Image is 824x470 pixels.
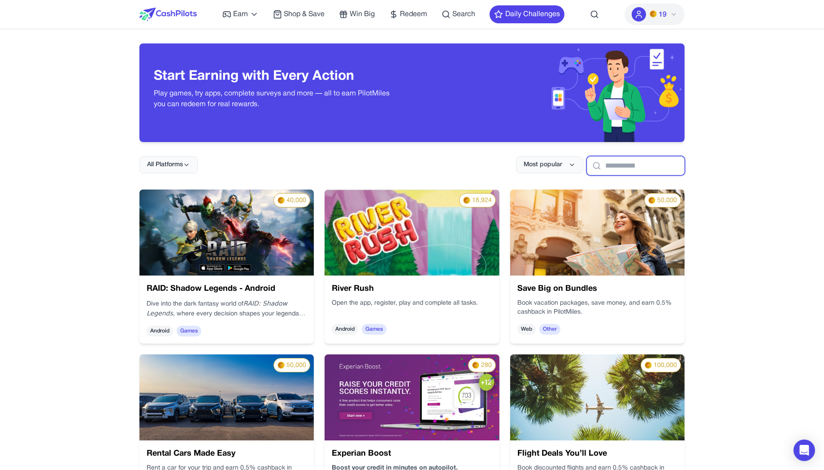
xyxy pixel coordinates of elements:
[452,9,475,20] span: Search
[442,9,475,20] a: Search
[389,9,427,20] a: Redeem
[139,190,314,276] img: nRLw6yM7nDBu.webp
[286,196,306,205] span: 40,000
[332,448,492,460] h3: Experian Boost
[278,362,285,369] img: PMs
[648,197,655,204] img: PMs
[332,299,492,317] div: Open the app, register, play and complete all tasks.
[625,4,685,25] button: PMs19
[350,9,375,20] span: Win Big
[147,299,307,319] p: Dive into the dark fantasy world of , where every decision shapes your legendary journey.
[222,9,259,20] a: Earn
[517,448,677,460] h3: Flight Deals You’ll Love
[517,324,536,335] span: Web
[650,10,657,17] img: PMs
[412,43,685,142] img: Header decoration
[539,324,560,335] span: Other
[139,354,314,440] img: 46a948e1-1099-4da5-887a-e68427f4d198.png
[286,361,306,370] span: 50,000
[332,324,358,335] span: Android
[139,8,197,21] img: CashPilots Logo
[332,283,492,295] h3: River Rush
[177,326,201,336] span: Games
[147,160,183,169] span: All Platforms
[794,440,815,461] div: Open Intercom Messenger
[278,197,285,204] img: PMs
[517,283,677,295] h3: Save Big on Bundles
[517,299,677,317] p: Book vacation packages, save money, and earn 0.5% cashback in PilotMiles.
[463,197,470,204] img: PMs
[524,160,562,169] span: Most popular
[339,9,375,20] a: Win Big
[510,354,685,440] img: 70540f4e-f303-4cfa-b7aa-abd24360173a.png
[154,88,398,110] p: Play games, try apps, complete surveys and more — all to earn PilotMiles you can redeem for real ...
[233,9,248,20] span: Earn
[147,448,307,460] h3: Rental Cars Made Easy
[362,324,386,335] span: Games
[147,326,173,336] span: Android
[659,9,667,20] span: 19
[657,196,677,205] span: 50,000
[481,361,492,370] span: 280
[273,9,325,20] a: Shop & Save
[284,9,325,20] span: Shop & Save
[490,5,564,23] button: Daily Challenges
[472,362,479,369] img: PMs
[654,361,677,370] span: 100,000
[645,362,652,369] img: PMs
[510,190,685,276] img: 9cf9a345-9f12-4220-a22e-5522d5a13454.png
[325,354,499,440] img: 795ee3c7-3d98-401e-9893-350867457124.jpeg
[325,190,499,276] img: cd3c5e61-d88c-4c75-8e93-19b3db76cddd.webp
[147,283,307,295] h3: RAID: Shadow Legends - Android
[139,156,198,173] button: All Platforms
[472,196,492,205] span: 18,924
[154,69,398,85] h3: Start Earning with Every Action
[516,156,583,173] button: Most popular
[400,9,427,20] span: Redeem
